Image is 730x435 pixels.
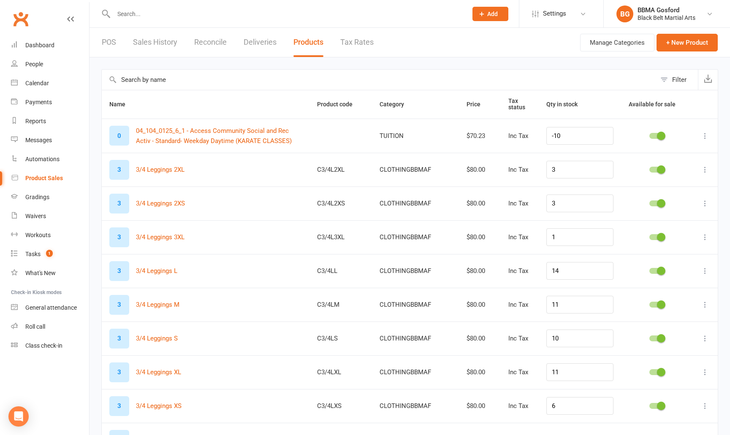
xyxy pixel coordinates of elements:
[109,362,129,382] div: 3
[508,267,531,275] div: Inc Tax
[11,74,89,93] a: Calendar
[11,188,89,207] a: Gradings
[629,101,676,108] span: Available for sale
[317,403,364,410] div: C3/4LXS
[467,234,493,241] div: $80.00
[136,165,185,175] button: 3/4 Leggings 2XL
[508,369,531,376] div: Inc Tax
[380,200,451,207] div: CLOTHINGBBMAF
[25,137,52,143] div: Messages
[508,166,531,173] div: Inc Tax
[293,28,323,57] a: Products
[317,369,364,376] div: C3/4LXL
[638,6,695,14] div: BBMA Gosford
[11,336,89,355] a: Class kiosk mode
[46,250,53,257] span: 1
[133,28,177,57] a: Sales History
[508,234,531,241] div: Inc Tax
[380,132,451,140] div: TUITION
[467,403,493,410] div: $80.00
[672,75,687,85] div: Filter
[467,200,493,207] div: $80.00
[25,304,77,311] div: General attendance
[194,28,227,57] a: Reconcile
[11,226,89,245] a: Workouts
[25,175,63,181] div: Product Sales
[508,132,531,140] div: Inc Tax
[543,4,566,23] span: Settings
[317,200,364,207] div: C3/4L2XS
[11,298,89,317] a: General attendance kiosk mode
[467,99,490,109] button: Price
[501,90,539,119] th: Tax status
[25,213,46,219] div: Waivers
[136,300,179,310] button: 3/4 Leggings M
[25,118,46,124] div: Reports
[25,42,54,49] div: Dashboard
[136,401,182,411] button: 3/4 Leggings XS
[380,166,451,173] div: CLOTHINGBBMAF
[244,28,277,57] a: Deliveries
[109,99,135,109] button: Name
[25,61,43,68] div: People
[638,14,695,22] div: Black Belt Martial Arts
[11,169,89,188] a: Product Sales
[136,232,185,242] button: 3/4 Leggings 3XL
[467,335,493,342] div: $80.00
[11,93,89,112] a: Payments
[317,267,364,275] div: C3/4LL
[25,80,49,86] div: Calendar
[11,36,89,55] a: Dashboard
[111,8,461,20] input: Search...
[580,34,654,51] button: Manage Categories
[109,329,129,349] div: 3
[11,207,89,226] a: Waivers
[109,396,129,416] div: 3
[11,55,89,74] a: People
[380,335,451,342] div: CLOTHINGBBMAF
[109,160,129,180] div: 3
[109,261,129,281] div: 3
[11,245,89,264] a: Tasks 1
[467,301,493,308] div: $80.00
[317,301,364,308] div: C3/4LM
[656,70,698,90] button: Filter
[109,126,129,146] div: 0
[380,301,451,308] div: CLOTHINGBBMAF
[11,264,89,283] a: What's New
[472,7,508,21] button: Add
[487,11,498,17] span: Add
[11,131,89,150] a: Messages
[25,251,41,257] div: Tasks
[380,99,413,109] button: Category
[25,323,45,330] div: Roll call
[380,101,413,108] span: Category
[10,8,31,30] a: Clubworx
[317,234,364,241] div: C3/4L3XL
[11,150,89,169] a: Automations
[102,70,656,90] input: Search by name
[136,367,181,377] button: 3/4 Leggings XL
[467,369,493,376] div: $80.00
[616,5,633,22] div: BG
[25,232,51,238] div: Workouts
[136,333,178,343] button: 3/4 Leggings S
[508,301,531,308] div: Inc Tax
[109,101,135,108] span: Name
[467,166,493,173] div: $80.00
[508,200,531,207] div: Inc Tax
[11,112,89,131] a: Reports
[317,166,364,173] div: C3/4L2XL
[25,156,60,162] div: Automations
[25,270,56,276] div: What's New
[380,267,451,275] div: CLOTHINGBBMAF
[25,194,49,200] div: Gradings
[380,369,451,376] div: CLOTHINGBBMAF
[508,335,531,342] div: Inc Tax
[136,126,302,146] button: 04_104_0125_6_1 - Access Community Social and Rec Activ - Standard- Weekday Daytime (KARATE CLASSES)
[8,406,29,427] div: Open Intercom Messenger
[109,227,129,247] div: 3
[380,234,451,241] div: CLOTHINGBBMAF
[109,295,129,315] div: 3
[629,99,685,109] button: Available for sale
